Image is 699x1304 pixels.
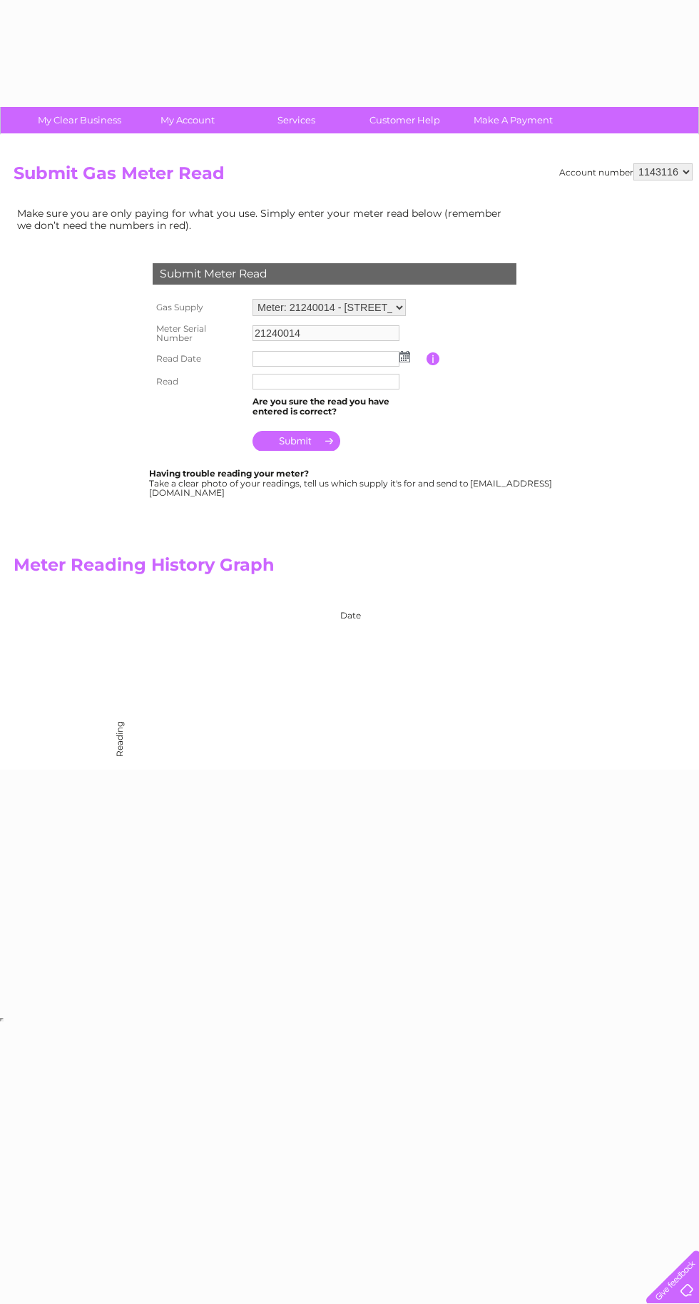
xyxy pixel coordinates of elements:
a: Customer Help [346,107,464,133]
h2: Submit Gas Meter Read [14,163,693,190]
div: Reading [115,745,125,757]
img: ... [399,351,410,362]
input: Submit [252,431,340,451]
h2: Meter Reading History Graph [14,555,513,582]
th: Read [149,370,249,393]
div: Take a clear photo of your readings, tell us which supply it's for and send to [EMAIL_ADDRESS][DO... [149,469,554,498]
b: Having trouble reading your meter? [149,468,309,479]
td: Make sure you are only paying for what you use. Simply enter your meter read below (remember we d... [14,204,513,234]
div: Date [113,596,513,621]
div: Submit Meter Read [153,263,516,285]
div: Account number [559,163,693,180]
input: Information [427,352,440,365]
a: My Account [129,107,247,133]
td: Are you sure the read you have entered is correct? [249,393,427,420]
a: Services [238,107,355,133]
th: Read Date [149,347,249,370]
a: Make A Payment [454,107,572,133]
th: Meter Serial Number [149,320,249,348]
a: My Clear Business [21,107,138,133]
th: Gas Supply [149,295,249,320]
